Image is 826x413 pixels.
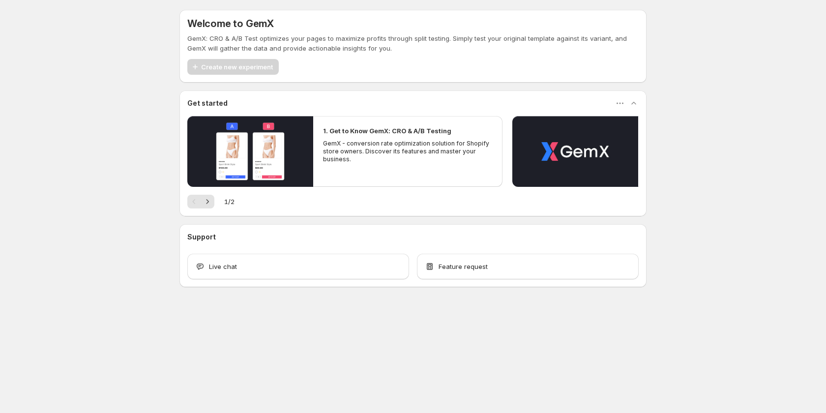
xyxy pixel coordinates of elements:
button: Play video [187,116,313,187]
h3: Support [187,232,216,242]
button: Play video [512,116,638,187]
span: Live chat [209,262,237,271]
span: Feature request [439,262,488,271]
nav: Pagination [187,195,214,208]
h5: Welcome to GemX [187,18,274,29]
h3: Get started [187,98,228,108]
p: GemX - conversion rate optimization solution for Shopify store owners. Discover its features and ... [323,140,492,163]
h2: 1. Get to Know GemX: CRO & A/B Testing [323,126,451,136]
p: GemX: CRO & A/B Test optimizes your pages to maximize profits through split testing. Simply test ... [187,33,639,53]
span: 1 / 2 [224,197,235,206]
button: Next [201,195,214,208]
